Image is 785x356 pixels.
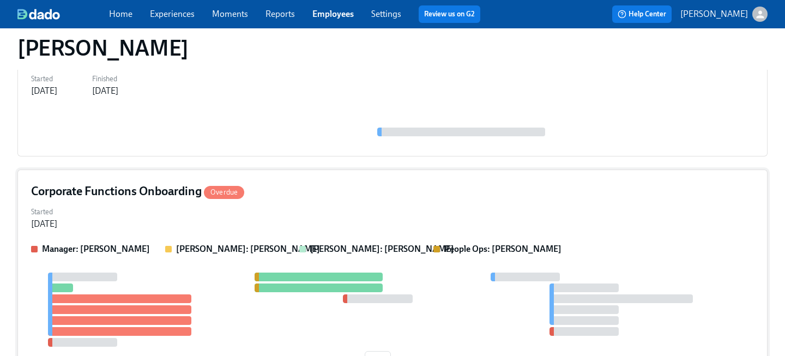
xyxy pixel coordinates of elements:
label: Started [31,206,57,218]
a: Employees [312,9,354,19]
h4: Corporate Functions Onboarding [31,183,244,200]
a: Moments [212,9,248,19]
button: Review us on G2 [419,5,480,23]
strong: People Ops: [PERSON_NAME] [444,244,561,254]
div: [DATE] [31,85,57,97]
span: Overdue [204,188,244,196]
img: dado [17,9,60,20]
a: Reports [265,9,295,19]
label: Started [31,73,57,85]
button: [PERSON_NAME] [680,7,768,22]
a: Home [109,9,132,19]
a: Settings [371,9,401,19]
label: Finished [92,73,118,85]
div: [DATE] [31,218,57,230]
p: [PERSON_NAME] [680,8,748,20]
strong: [PERSON_NAME]: [PERSON_NAME] [176,244,320,254]
strong: Manager: [PERSON_NAME] [42,244,150,254]
span: Help Center [618,9,666,20]
a: dado [17,9,109,20]
a: Review us on G2 [424,9,475,20]
div: [DATE] [92,85,118,97]
a: Experiences [150,9,195,19]
h1: [PERSON_NAME] [17,35,189,61]
button: Help Center [612,5,672,23]
strong: [PERSON_NAME]: [PERSON_NAME] [310,244,454,254]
